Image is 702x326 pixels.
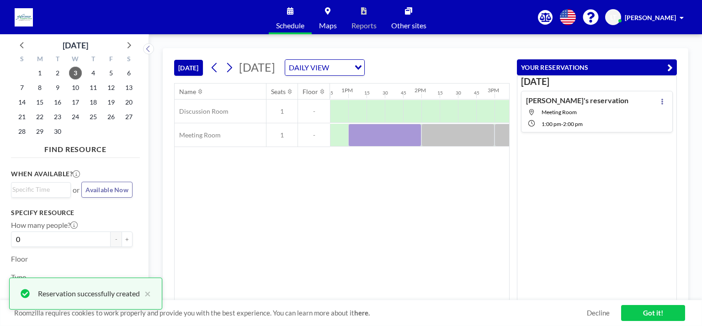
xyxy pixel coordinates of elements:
[38,288,140,299] div: Reservation successfully created
[561,121,563,127] span: -
[51,67,64,79] span: Tuesday, September 2, 2025
[401,90,406,96] div: 45
[542,109,577,116] span: Meeting Room
[610,13,617,21] span: LT
[266,107,298,116] span: 1
[33,81,46,94] span: Monday, September 8, 2025
[526,96,628,105] h4: [PERSON_NAME]'s reservation
[175,131,221,139] span: Meeting Room
[351,22,377,29] span: Reports
[12,184,65,195] input: Search for option
[11,221,78,230] label: How many people?
[51,125,64,138] span: Tuesday, September 30, 2025
[81,182,133,198] button: Available Now
[517,59,677,75] button: YOUR RESERVATIONS
[276,22,304,29] span: Schedule
[140,288,151,299] button: close
[11,273,26,282] label: Type
[271,88,286,96] div: Seats
[11,254,28,263] label: Floor
[391,22,426,29] span: Other sites
[69,81,82,94] span: Wednesday, September 10, 2025
[456,90,461,96] div: 30
[11,141,140,154] h4: FIND RESOURCE
[13,54,31,66] div: S
[31,54,49,66] div: M
[105,96,117,109] span: Friday, September 19, 2025
[354,309,370,317] a: here.
[87,96,100,109] span: Thursday, September 18, 2025
[332,62,349,74] input: Search for option
[69,96,82,109] span: Wednesday, September 17, 2025
[621,305,685,321] a: Got it!
[102,54,120,66] div: F
[122,81,135,94] span: Saturday, September 13, 2025
[298,107,330,116] span: -
[474,90,479,96] div: 45
[105,81,117,94] span: Friday, September 12, 2025
[63,39,88,52] div: [DATE]
[16,96,28,109] span: Sunday, September 14, 2025
[69,67,82,79] span: Wednesday, September 3, 2025
[73,185,80,195] span: or
[11,183,70,196] div: Search for option
[67,54,85,66] div: W
[16,110,28,123] span: Sunday, September 21, 2025
[111,231,122,247] button: -
[174,60,203,76] button: [DATE]
[303,88,318,96] div: Floor
[319,22,337,29] span: Maps
[33,96,46,109] span: Monday, September 15, 2025
[437,90,443,96] div: 15
[84,54,102,66] div: T
[105,110,117,123] span: Friday, September 26, 2025
[175,107,229,116] span: Discussion Room
[87,81,100,94] span: Thursday, September 11, 2025
[364,90,370,96] div: 15
[87,110,100,123] span: Thursday, September 25, 2025
[488,87,499,94] div: 3PM
[105,67,117,79] span: Friday, September 5, 2025
[587,309,610,317] a: Decline
[69,110,82,123] span: Wednesday, September 24, 2025
[122,110,135,123] span: Saturday, September 27, 2025
[239,60,275,74] span: [DATE]
[49,54,67,66] div: T
[298,131,330,139] span: -
[16,81,28,94] span: Sunday, September 7, 2025
[85,186,128,194] span: Available Now
[415,87,426,94] div: 2PM
[14,309,587,317] span: Roomzilla requires cookies to work properly and provide you with the best experience. You can lea...
[122,96,135,109] span: Saturday, September 20, 2025
[287,62,331,74] span: DAILY VIEW
[51,110,64,123] span: Tuesday, September 23, 2025
[625,14,676,21] span: [PERSON_NAME]
[51,81,64,94] span: Tuesday, September 9, 2025
[328,90,333,96] div: 45
[179,88,196,96] div: Name
[15,8,33,26] img: organization-logo
[11,209,133,217] h3: Specify resource
[33,125,46,138] span: Monday, September 29, 2025
[285,60,364,75] div: Search for option
[33,110,46,123] span: Monday, September 22, 2025
[87,67,100,79] span: Thursday, September 4, 2025
[16,125,28,138] span: Sunday, September 28, 2025
[383,90,388,96] div: 30
[33,67,46,79] span: Monday, September 1, 2025
[266,131,298,139] span: 1
[542,121,561,127] span: 1:00 PM
[563,121,583,127] span: 2:00 PM
[122,231,133,247] button: +
[521,76,673,87] h3: [DATE]
[51,96,64,109] span: Tuesday, September 16, 2025
[122,67,135,79] span: Saturday, September 6, 2025
[341,87,353,94] div: 1PM
[120,54,138,66] div: S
